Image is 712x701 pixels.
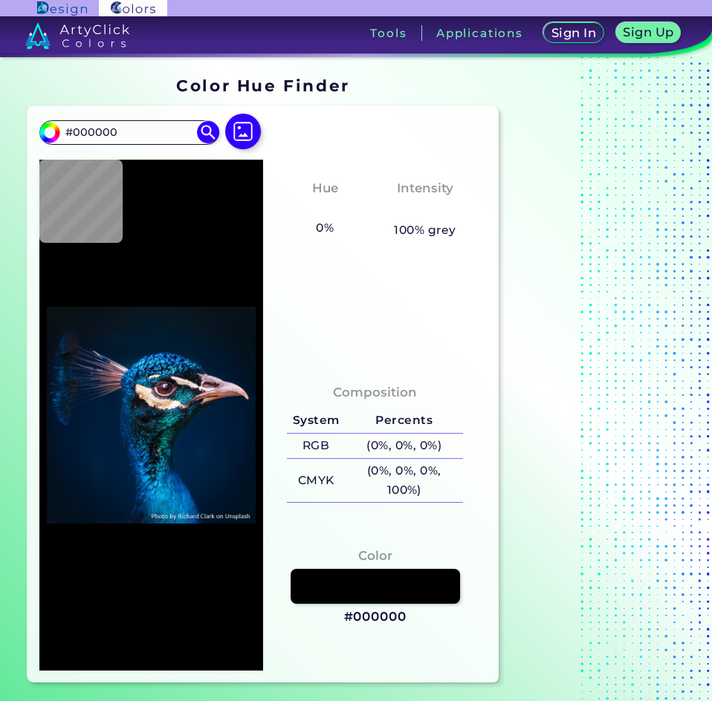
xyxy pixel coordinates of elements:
[60,123,198,143] input: type color..
[176,74,349,97] h1: Color Hue Finder
[47,167,256,663] img: img_pavlin.jpg
[358,545,392,567] h4: Color
[300,200,350,218] h3: None
[370,27,407,39] h3: Tools
[344,608,407,626] h3: #000000
[400,200,450,218] h3: None
[287,434,345,458] h5: RGB
[394,221,456,240] h5: 100% grey
[287,408,345,433] h5: System
[25,22,130,49] img: logo_artyclick_colors_white.svg
[197,121,219,143] img: icon search
[619,24,678,42] a: Sign Up
[554,27,594,39] h5: Sign In
[436,27,523,39] h3: Applications
[225,114,261,149] img: icon picture
[626,27,672,38] h5: Sign Up
[345,408,463,433] h5: Percents
[345,434,463,458] h5: (0%, 0%, 0%)
[37,1,87,16] img: ArtyClick Design logo
[345,459,463,503] h5: (0%, 0%, 0%, 100%)
[505,71,690,688] iframe: Advertisement
[546,24,601,42] a: Sign In
[333,382,417,403] h4: Composition
[287,469,345,493] h5: CMYK
[397,177,453,199] h4: Intensity
[312,177,338,199] h4: Hue
[311,218,340,238] h5: 0%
